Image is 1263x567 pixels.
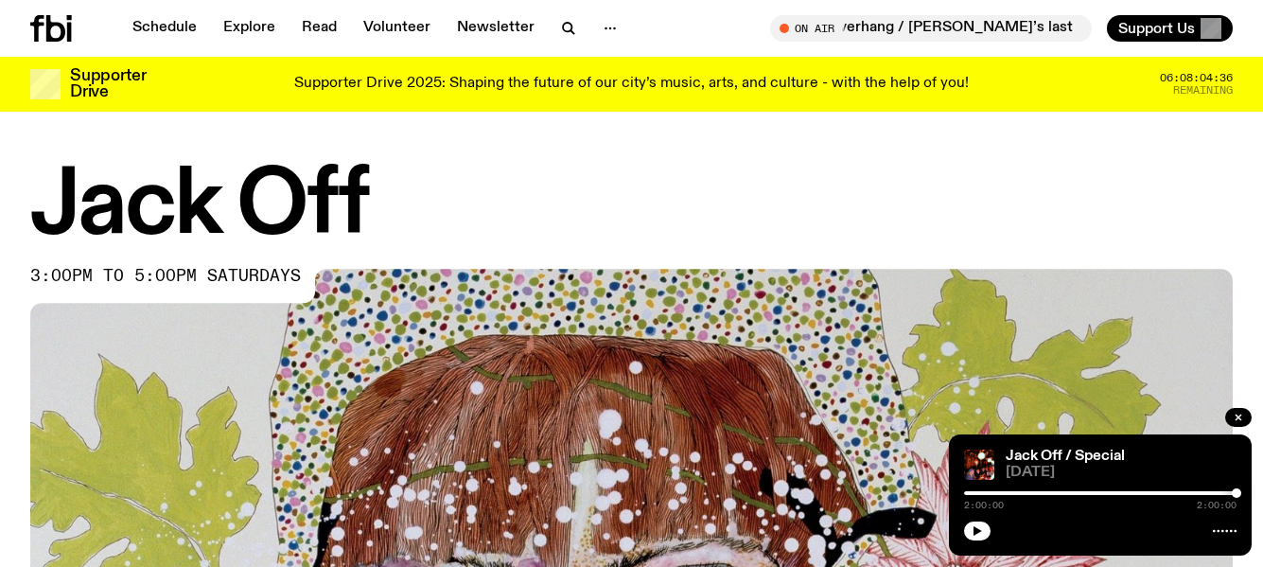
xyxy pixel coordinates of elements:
[30,165,1233,250] h1: Jack Off
[70,68,146,100] h3: Supporter Drive
[1006,466,1237,480] span: [DATE]
[446,15,546,42] a: Newsletter
[1006,449,1125,464] a: Jack Off / Special
[1173,85,1233,96] span: Remaining
[1160,73,1233,83] span: 06:08:04:36
[1107,15,1233,42] button: Support Us
[212,15,287,42] a: Explore
[352,15,442,42] a: Volunteer
[770,15,1092,42] button: On Air[DATE] Overhang / [PERSON_NAME]’s last show !!!!!!
[294,76,969,93] p: Supporter Drive 2025: Shaping the future of our city’s music, arts, and culture - with the help o...
[964,501,1004,510] span: 2:00:00
[290,15,348,42] a: Read
[30,269,301,284] span: 3:00pm to 5:00pm saturdays
[1197,501,1237,510] span: 2:00:00
[1118,20,1195,37] span: Support Us
[121,15,208,42] a: Schedule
